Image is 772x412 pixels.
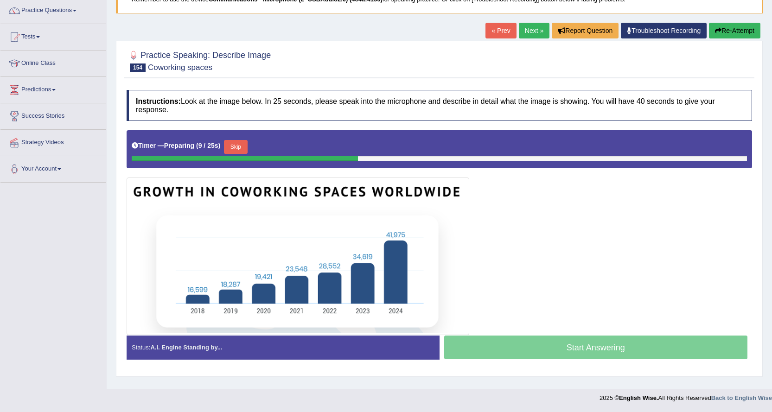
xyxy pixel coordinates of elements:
a: Online Class [0,51,106,74]
div: 2025 © All Rights Reserved [600,389,772,402]
strong: English Wise. [619,394,658,401]
span: 154 [130,63,146,72]
div: Status: [127,336,440,359]
a: Your Account [0,156,106,179]
a: « Prev [485,23,516,38]
button: Report Question [552,23,619,38]
a: Back to English Wise [711,394,772,401]
b: 9 / 25s [198,142,218,149]
h2: Practice Speaking: Describe Image [127,49,271,72]
button: Skip [224,140,247,154]
b: Instructions: [136,97,181,105]
a: Predictions [0,77,106,100]
small: Coworking spaces [148,63,212,72]
h4: Look at the image below. In 25 seconds, please speak into the microphone and describe in detail w... [127,90,752,121]
a: Strategy Videos [0,130,106,153]
b: ( [196,142,198,149]
button: Re-Attempt [709,23,760,38]
a: Success Stories [0,103,106,127]
a: Troubleshoot Recording [621,23,707,38]
strong: A.I. Engine Standing by... [150,344,222,351]
b: ) [218,142,221,149]
h5: Timer — [132,142,220,149]
a: Tests [0,24,106,47]
a: Next » [519,23,549,38]
b: Preparing [164,142,194,149]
